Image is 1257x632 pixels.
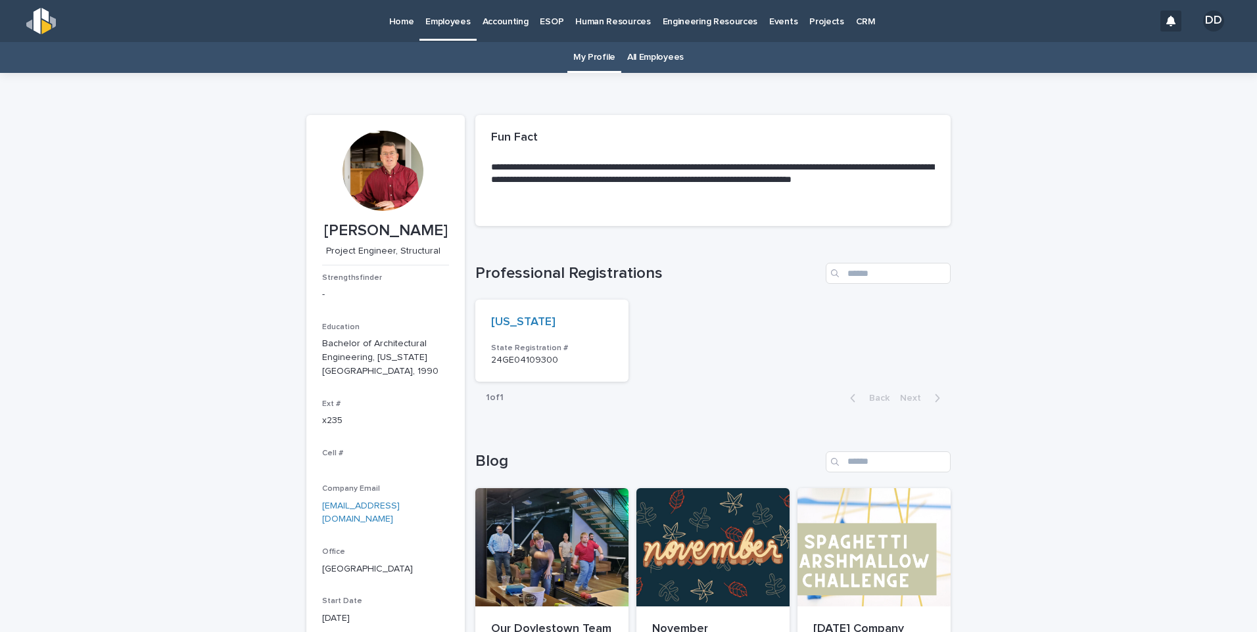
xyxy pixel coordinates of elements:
span: Start Date [322,597,362,605]
input: Search [826,263,951,284]
a: My Profile [573,42,615,73]
span: Office [322,548,345,556]
a: All Employees [627,42,684,73]
span: Strengthsfinder [322,274,382,282]
button: Next [895,392,951,404]
p: [PERSON_NAME] [322,221,449,240]
a: [EMAIL_ADDRESS][DOMAIN_NAME] [322,501,400,524]
p: Project Engineer, Structural [322,246,444,257]
span: Company Email [322,485,380,493]
div: DD [1203,11,1224,32]
a: [US_STATE] [491,315,556,330]
button: Back [840,392,895,404]
a: x235 [322,416,343,425]
h2: Fun Fact [491,131,538,145]
span: Back [861,394,889,403]
p: Bachelor of Architectural Engineering, [US_STATE][GEOGRAPHIC_DATA], 1990 [322,337,449,378]
p: - [322,288,449,302]
a: [US_STATE] State Registration #24GE04109300 [475,300,628,382]
span: Next [900,394,929,403]
span: Cell # [322,449,343,457]
h3: State Registration # [491,343,613,353]
input: Search [826,451,951,472]
img: s5b5MGTdWwFoU4EDV7nw [26,8,56,34]
span: Education [322,323,360,331]
p: [DATE] [322,612,449,625]
span: Ext # [322,400,341,408]
p: [GEOGRAPHIC_DATA] [322,562,449,576]
p: 24GE04109300 [491,355,613,366]
p: 1 of 1 [475,382,514,414]
h1: Blog [475,452,820,471]
h1: Professional Registrations [475,264,820,283]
